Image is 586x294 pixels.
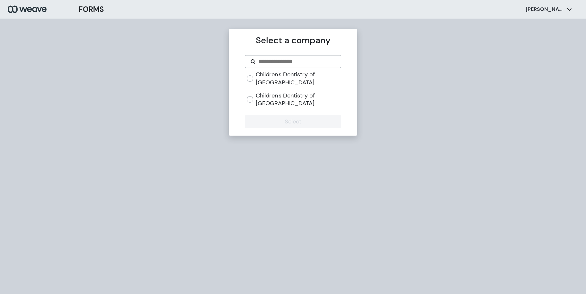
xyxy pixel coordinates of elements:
label: Children's Dentistry of [GEOGRAPHIC_DATA] [256,92,341,107]
h3: FORMS [79,4,104,15]
p: [PERSON_NAME] [526,6,564,13]
input: Search [258,57,335,66]
label: Children's Dentistry of [GEOGRAPHIC_DATA] [256,71,341,86]
button: Select [245,115,341,128]
p: Select a company [245,34,341,47]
